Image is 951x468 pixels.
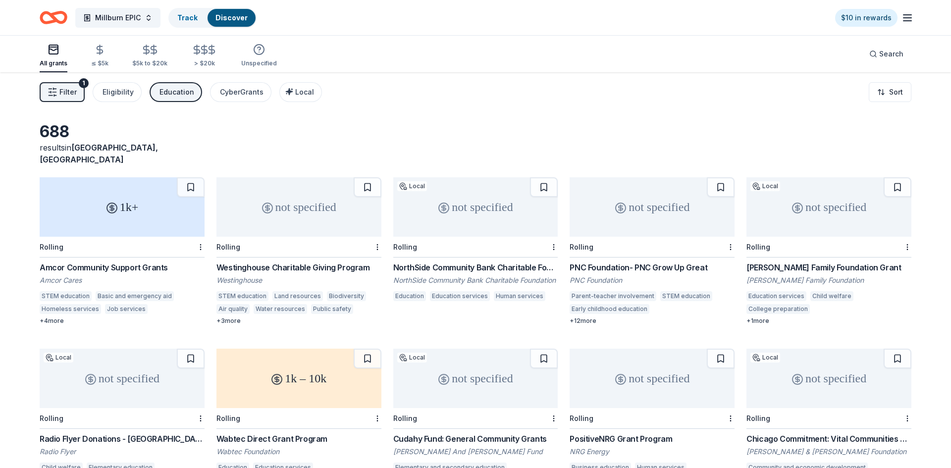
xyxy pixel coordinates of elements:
div: 1k – 10k [216,349,381,408]
div: Rolling [746,414,770,422]
div: Local [750,353,780,363]
div: Wabtec Direct Grant Program [216,433,381,445]
div: NorthSide Community Bank Charitable Foundation Grant [393,261,558,273]
div: Water resources [254,304,307,314]
a: $10 in rewards [835,9,898,27]
div: Amcor Cares [40,275,205,285]
div: Local [44,353,73,363]
a: not specifiedLocalRolling[PERSON_NAME] Family Foundation Grant[PERSON_NAME] Family FoundationEduc... [746,177,911,325]
div: STEM education [660,291,712,301]
div: Rolling [40,243,63,251]
div: Job services [105,304,148,314]
div: not specified [40,349,205,408]
div: Rolling [216,243,240,251]
div: Local [397,353,427,363]
div: Homeless services [40,304,101,314]
div: Cudahy Fund: General Community Grants [393,433,558,445]
div: Rolling [746,243,770,251]
div: Human services [494,291,545,301]
div: Land resources [272,291,323,301]
div: [PERSON_NAME] Family Foundation Grant [746,261,911,273]
span: Search [879,48,903,60]
div: STEM education [216,291,268,301]
div: Biodiversity [327,291,366,301]
span: Sort [889,86,903,98]
div: 1k+ [40,177,205,237]
div: Local [397,181,427,191]
div: not specified [746,177,911,237]
div: PositiveNRG Grant Program [570,433,735,445]
a: 1k+RollingAmcor Community Support GrantsAmcor CaresSTEM educationBasic and emergency aidHomeless ... [40,177,205,325]
div: Local [750,181,780,191]
button: > $20k [191,40,217,72]
div: College preparation [746,304,810,314]
button: ≤ $5k [91,40,108,72]
div: results [40,142,205,165]
div: not specified [570,177,735,237]
div: Westinghouse Charitable Giving Program [216,261,381,273]
div: Parent-teacher involvement [570,291,656,301]
div: not specified [570,349,735,408]
div: Rolling [570,414,593,422]
div: $5k to $20k [132,59,167,67]
div: not specified [393,177,558,237]
button: CyberGrants [210,82,271,102]
button: Local [279,82,322,102]
div: + 12 more [570,317,735,325]
div: STEM education [40,291,92,301]
div: Education [393,291,426,301]
button: Search [861,44,911,64]
button: Millburn EPIC [75,8,160,28]
div: Education [159,86,194,98]
div: Radio Flyer Donations - [GEOGRAPHIC_DATA] Giving [40,433,205,445]
div: Equal opportunity in education [814,304,906,314]
div: ≤ $5k [91,59,108,67]
div: Rolling [393,414,417,422]
button: Unspecified [241,40,277,72]
a: not specifiedRollingWestinghouse Charitable Giving ProgramWestinghouseSTEM educationLand resource... [216,177,381,325]
a: not specifiedRollingPNC Foundation- PNC Grow Up GreatPNC FoundationParent-teacher involvementSTEM... [570,177,735,325]
span: Local [295,88,314,96]
div: [PERSON_NAME] Family Foundation [746,275,911,285]
div: > $20k [191,59,217,67]
div: [PERSON_NAME] And [PERSON_NAME] Fund [393,447,558,457]
div: Basic and emergency aid [96,291,174,301]
a: not specifiedLocalRollingNorthSide Community Bank Charitable Foundation GrantNorthSide Community ... [393,177,558,304]
div: Education services [746,291,806,301]
div: 1 [79,78,89,88]
div: Eligibility [103,86,134,98]
span: [GEOGRAPHIC_DATA], [GEOGRAPHIC_DATA] [40,143,158,164]
div: Rolling [40,414,63,422]
div: Amcor Community Support Grants [40,261,205,273]
div: + 3 more [216,317,381,325]
button: Education [150,82,202,102]
div: All grants [40,59,67,67]
div: not specified [216,177,381,237]
span: Filter [59,86,77,98]
div: Rolling [216,414,240,422]
div: Wabtec Foundation [216,447,381,457]
div: 688 [40,122,205,142]
div: Child welfare [810,291,853,301]
button: TrackDiscover [168,8,257,28]
button: $5k to $20k [132,40,167,72]
div: PNC Foundation [570,275,735,285]
button: Sort [869,82,911,102]
div: + 4 more [40,317,205,325]
div: Rolling [570,243,593,251]
span: Millburn EPIC [95,12,141,24]
div: Unspecified [241,59,277,67]
div: [PERSON_NAME] & [PERSON_NAME] Foundation [746,447,911,457]
div: + 1 more [746,317,911,325]
a: Home [40,6,67,29]
div: not specified [746,349,911,408]
button: Eligibility [93,82,142,102]
div: Radio Flyer [40,447,205,457]
div: NorthSide Community Bank Charitable Foundation [393,275,558,285]
button: Filter1 [40,82,85,102]
div: NRG Energy [570,447,735,457]
span: in [40,143,158,164]
div: Air quality [216,304,250,314]
div: Rolling [393,243,417,251]
button: All grants [40,40,67,72]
